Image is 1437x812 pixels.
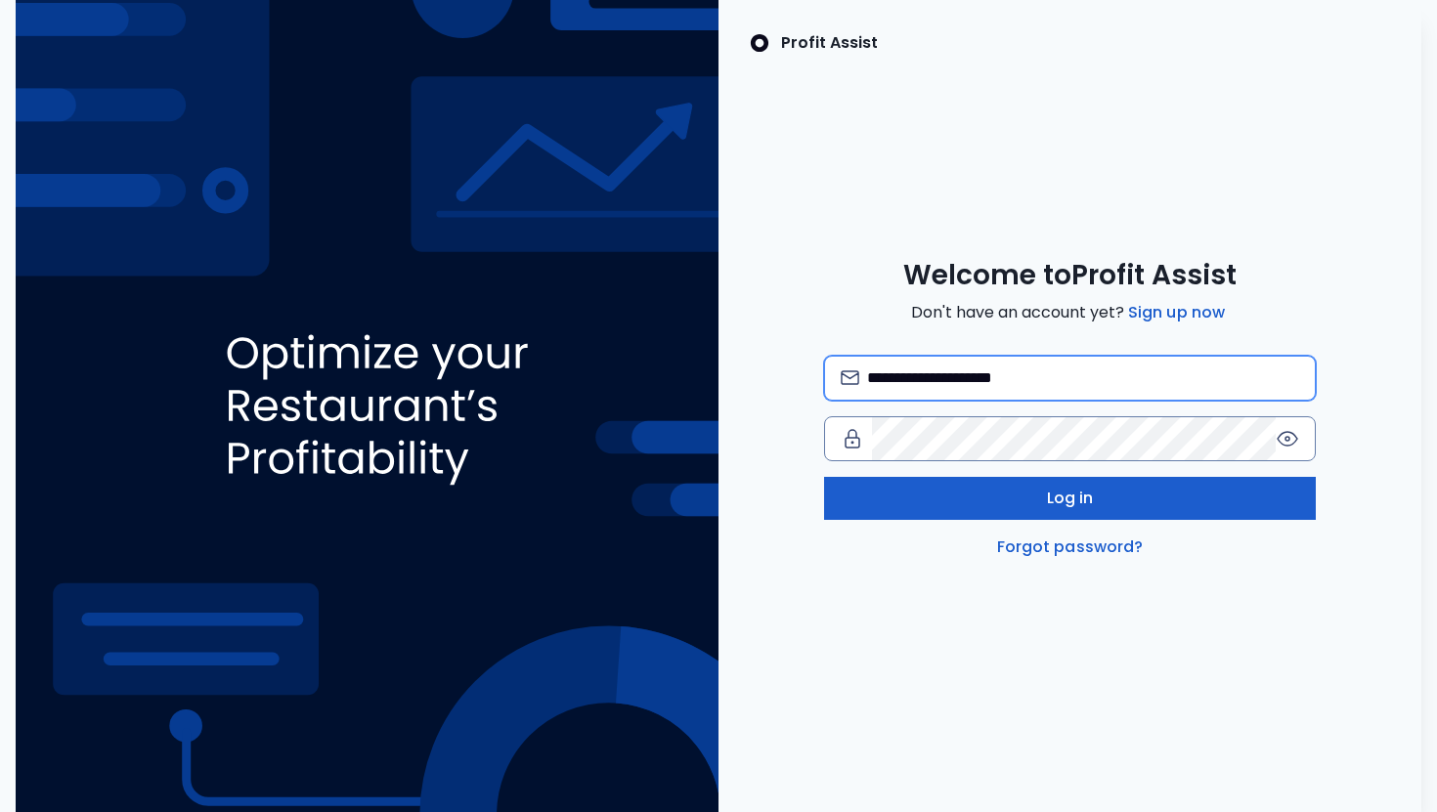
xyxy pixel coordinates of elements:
img: SpotOn Logo [750,31,769,55]
a: Forgot password? [993,535,1148,559]
span: Don't have an account yet? [911,301,1229,324]
button: Log in [824,477,1316,520]
img: email [841,370,859,385]
span: Welcome to Profit Assist [903,258,1237,293]
p: Profit Assist [781,31,878,55]
a: Sign up now [1124,301,1229,324]
span: Log in [1047,487,1094,510]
